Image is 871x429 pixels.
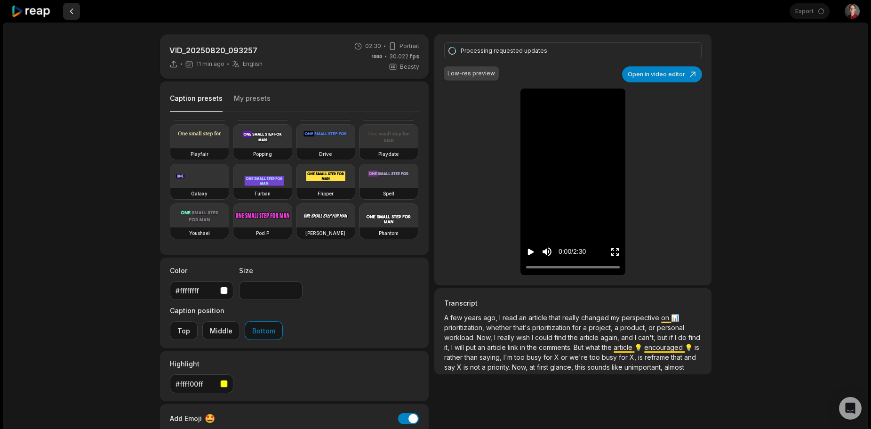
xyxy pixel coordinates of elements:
[645,353,671,361] span: reframe
[657,324,684,332] span: personal
[176,286,216,296] div: #ffffffff
[450,314,464,322] span: few
[561,353,569,361] span: or
[464,314,483,322] span: years
[483,314,499,322] span: ago,
[514,353,527,361] span: too
[568,333,580,341] span: the
[581,314,611,322] span: changed
[444,333,477,341] span: workload.
[600,333,621,341] span: again,
[243,60,263,68] span: English
[245,321,283,340] button: Bottom
[589,324,615,332] span: project,
[602,343,614,351] span: the
[644,343,685,351] span: encouraged
[532,333,535,341] span: I
[543,353,554,361] span: for
[638,353,645,361] span: is
[170,281,233,300] button: #ffffffff
[479,353,503,361] span: saying,
[619,353,630,361] span: for
[318,190,334,197] h3: Flipper
[580,333,600,341] span: article
[196,60,224,68] span: 11 min ago
[669,333,675,341] span: if
[444,324,486,332] span: prioritization,
[170,321,198,340] button: Top
[528,314,549,322] span: article
[621,333,635,341] span: and
[512,363,529,371] span: Now,
[170,94,223,112] button: Caption presets
[549,314,562,322] span: that
[451,343,455,351] span: I
[205,412,215,425] span: 🤩
[499,314,503,322] span: I
[170,374,233,393] button: #ffff00ff
[470,363,482,371] span: not
[635,333,638,341] span: I
[444,314,450,322] span: A
[447,69,495,78] div: Low-res preview
[664,363,684,371] span: almost
[463,363,470,371] span: is
[444,353,464,361] span: rather
[541,246,553,258] button: Mute sound
[520,343,527,351] span: in
[630,353,638,361] span: X,
[253,150,272,158] h3: Popping
[444,313,701,372] p: 📊 💡 💡 🔄 🔄 🔔 🗂️
[455,343,466,351] span: will
[466,343,478,351] span: put
[532,324,572,332] span: prioritization
[478,343,487,351] span: an
[400,63,419,71] span: Beasty
[444,363,457,371] span: say
[202,321,240,340] button: Middle
[169,45,263,56] p: VID_20250820_093257
[620,324,648,332] span: product,
[590,353,602,361] span: too
[234,94,271,112] button: My presets
[254,190,271,197] h3: Turban
[519,314,528,322] span: an
[486,324,513,332] span: whether
[839,397,862,420] div: Open Intercom Messenger
[585,343,602,351] span: what
[239,266,303,275] label: Size
[487,343,508,351] span: article
[527,353,543,361] span: busy
[503,353,514,361] span: I'm
[176,379,216,389] div: #ffff00ff
[539,343,574,351] span: comments.
[319,150,332,158] h3: Drive
[170,413,202,423] span: Add Emoji
[513,324,532,332] span: that's
[378,150,399,158] h3: Playdate
[535,333,554,341] span: could
[583,324,589,332] span: a
[615,324,620,332] span: a
[379,229,399,237] h3: Phantom
[695,343,699,351] span: is
[170,306,283,316] label: Caption position
[671,353,684,361] span: that
[559,247,586,257] div: 0:00 / 2:30
[688,333,700,341] span: find
[554,353,561,361] span: X
[400,42,419,50] span: Portrait
[189,229,210,237] h3: Youshaei
[494,333,497,341] span: I
[684,353,696,361] span: and
[170,359,233,369] label: Highlight
[508,343,520,351] span: link
[365,42,381,50] span: 02:30
[574,343,585,351] span: But
[648,324,657,332] span: or
[444,343,451,351] span: it,
[526,243,535,260] button: Play video
[569,353,590,361] span: we're
[562,314,581,322] span: really
[587,363,612,371] span: sounds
